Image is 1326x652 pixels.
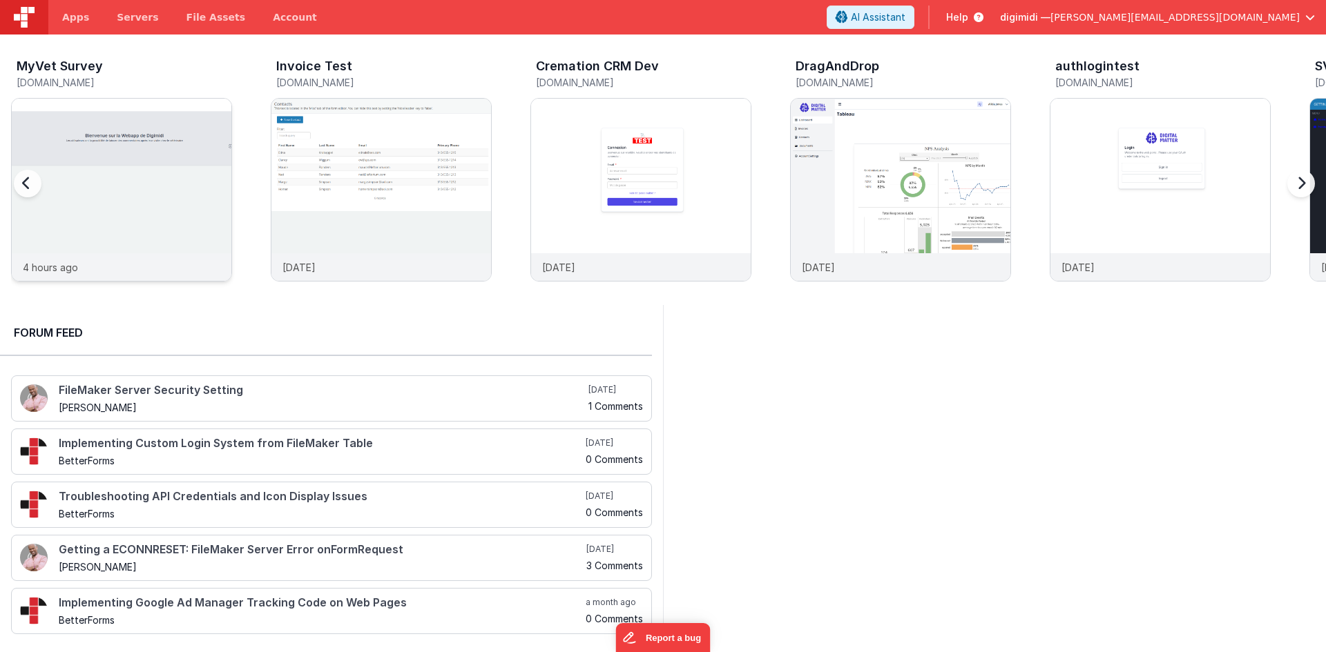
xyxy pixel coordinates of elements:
[59,508,583,519] h5: BetterForms
[11,535,652,581] a: Getting a ECONNRESET: FileMaker Server Error onFormRequest [PERSON_NAME] [DATE] 3 Comments
[59,615,583,625] h5: BetterForms
[851,10,905,24] span: AI Assistant
[186,10,246,24] span: File Assets
[616,623,711,652] iframe: Marker.io feedback button
[586,560,643,571] h5: 3 Comments
[62,10,89,24] span: Apps
[20,384,48,412] img: 411_2.png
[59,402,586,413] h5: [PERSON_NAME]
[586,613,643,624] h5: 0 Comments
[536,77,751,88] h5: [DOMAIN_NAME]
[827,6,914,29] button: AI Assistant
[117,10,158,24] span: Servers
[586,544,643,555] h5: [DATE]
[59,597,583,609] h4: Implementing Google Ad Manager Tracking Code on Web Pages
[276,77,492,88] h5: [DOMAIN_NAME]
[11,482,652,528] a: Troubleshooting API Credentials and Icon Display Issues BetterForms [DATE] 0 Comments
[1061,260,1095,275] p: [DATE]
[11,588,652,634] a: Implementing Google Ad Manager Tracking Code on Web Pages BetterForms a month ago 0 Comments
[1055,59,1140,73] h3: authlogintest
[14,324,638,341] h2: Forum Feed
[11,428,652,475] a: Implementing Custom Login System from FileMaker Table BetterForms [DATE] 0 Comments
[588,384,643,395] h5: [DATE]
[1050,10,1300,24] span: [PERSON_NAME][EMAIL_ADDRESS][DOMAIN_NAME]
[586,454,643,464] h5: 0 Comments
[20,437,48,465] img: 295_2.png
[796,77,1011,88] h5: [DOMAIN_NAME]
[796,59,879,73] h3: DragAndDrop
[588,401,643,411] h5: 1 Comments
[20,491,48,518] img: 295_2.png
[59,455,583,466] h5: BetterForms
[11,375,652,422] a: FileMaker Server Security Setting [PERSON_NAME] [DATE] 1 Comments
[20,597,48,624] img: 295_2.png
[1055,77,1271,88] h5: [DOMAIN_NAME]
[586,597,643,608] h5: a month ago
[59,384,586,397] h4: FileMaker Server Security Setting
[20,544,48,571] img: 411_2.png
[282,260,316,275] p: [DATE]
[17,59,103,73] h3: MyVet Survey
[802,260,835,275] p: [DATE]
[59,544,584,556] h4: Getting a ECONNRESET: FileMaker Server Error onFormRequest
[17,77,232,88] h5: [DOMAIN_NAME]
[536,59,659,73] h3: Cremation CRM Dev
[586,491,643,502] h5: [DATE]
[586,507,643,517] h5: 0 Comments
[1000,10,1050,24] span: digimidi —
[276,59,352,73] h3: Invoice Test
[542,260,575,275] p: [DATE]
[586,437,643,448] h5: [DATE]
[59,491,583,503] h4: Troubleshooting API Credentials and Icon Display Issues
[59,562,584,572] h5: [PERSON_NAME]
[946,10,968,24] span: Help
[59,437,583,450] h4: Implementing Custom Login System from FileMaker Table
[1000,10,1315,24] button: digimidi — [PERSON_NAME][EMAIL_ADDRESS][DOMAIN_NAME]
